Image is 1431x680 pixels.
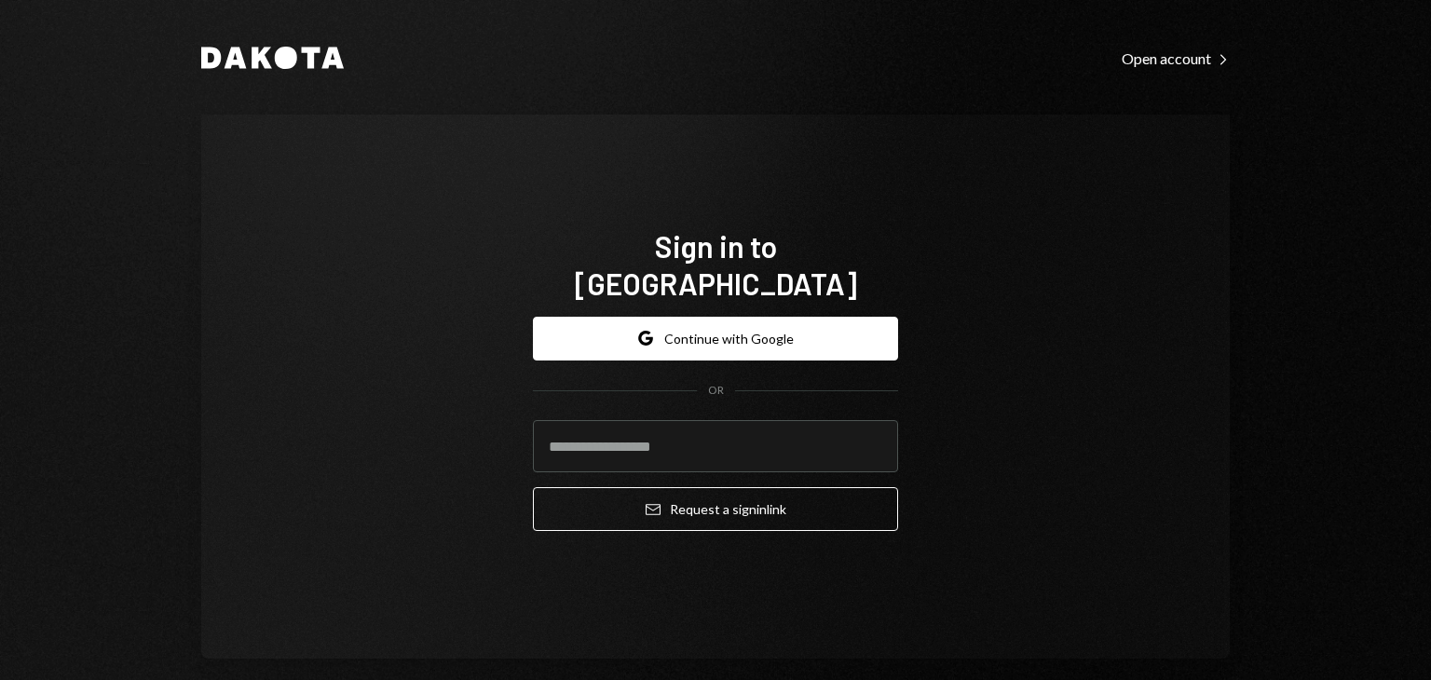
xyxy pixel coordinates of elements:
a: Open account [1122,48,1230,68]
div: OR [708,383,724,399]
h1: Sign in to [GEOGRAPHIC_DATA] [533,227,898,302]
button: Request a signinlink [533,487,898,531]
div: Open account [1122,49,1230,68]
button: Continue with Google [533,317,898,360]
